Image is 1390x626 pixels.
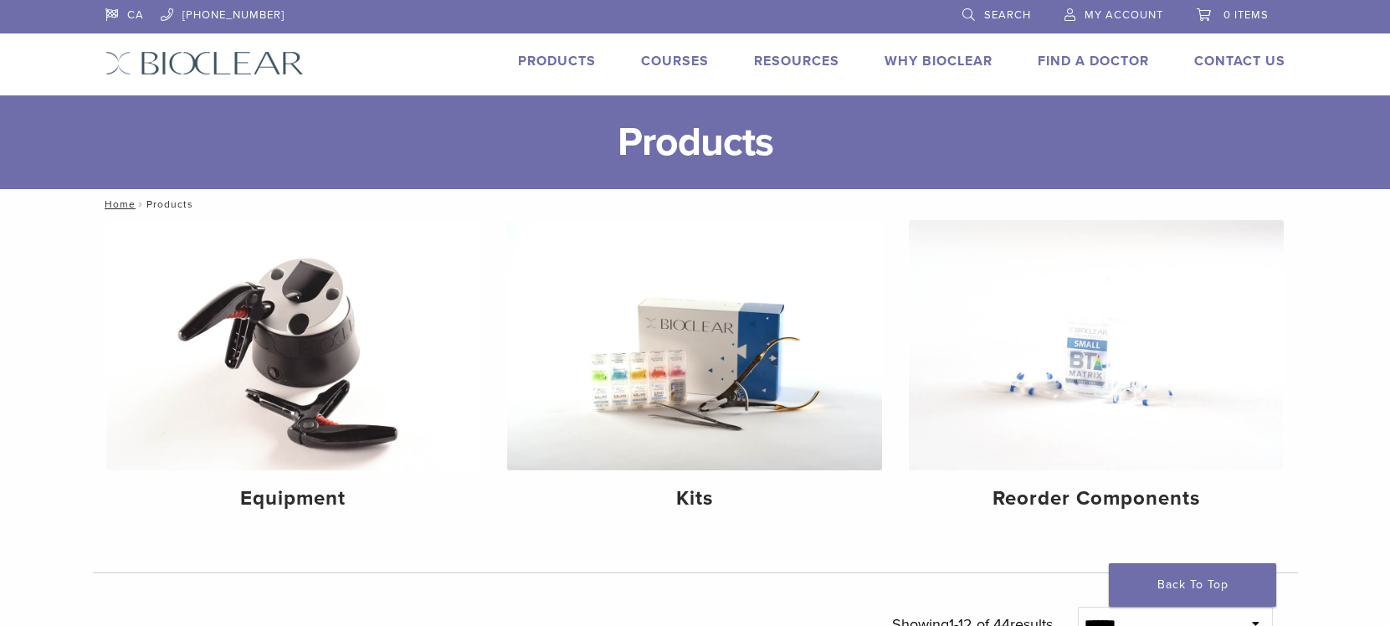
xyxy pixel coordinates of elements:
[1038,53,1149,69] a: Find A Doctor
[1109,563,1276,607] a: Back To Top
[885,53,992,69] a: Why Bioclear
[1085,8,1163,22] span: My Account
[922,484,1270,514] h4: Reorder Components
[120,484,468,514] h4: Equipment
[1194,53,1285,69] a: Contact Us
[100,198,136,210] a: Home
[641,53,709,69] a: Courses
[909,220,1284,525] a: Reorder Components
[754,53,839,69] a: Resources
[106,220,481,525] a: Equipment
[105,51,304,75] img: Bioclear
[106,220,481,470] img: Equipment
[136,200,146,208] span: /
[984,8,1031,22] span: Search
[93,189,1298,219] nav: Products
[518,53,596,69] a: Products
[507,220,882,525] a: Kits
[909,220,1284,470] img: Reorder Components
[521,484,869,514] h4: Kits
[507,220,882,470] img: Kits
[1223,8,1269,22] span: 0 items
